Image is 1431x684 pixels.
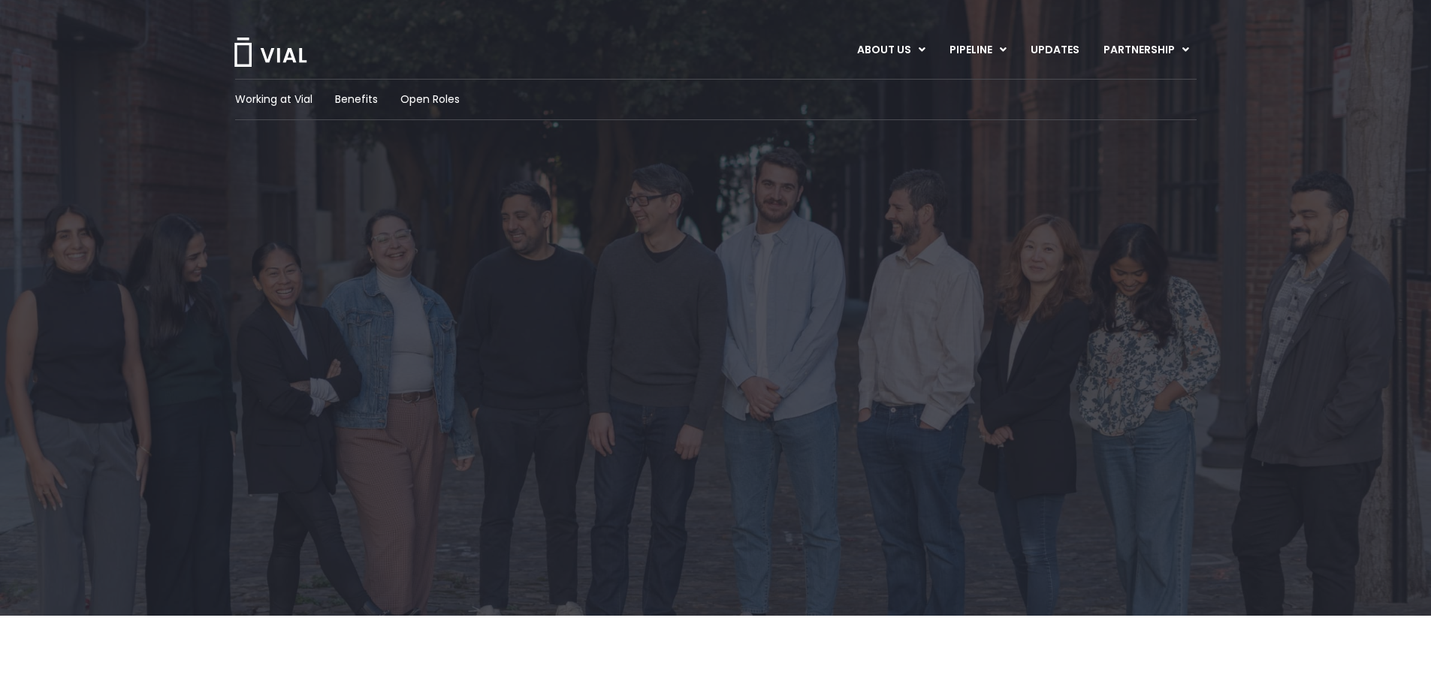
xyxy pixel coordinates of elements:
[937,38,1018,63] a: PIPELINEMenu Toggle
[233,38,308,67] img: Vial Logo
[335,92,378,107] a: Benefits
[235,92,312,107] a: Working at Vial
[1019,38,1091,63] a: UPDATES
[845,38,937,63] a: ABOUT USMenu Toggle
[400,92,460,107] a: Open Roles
[1091,38,1201,63] a: PARTNERSHIPMenu Toggle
